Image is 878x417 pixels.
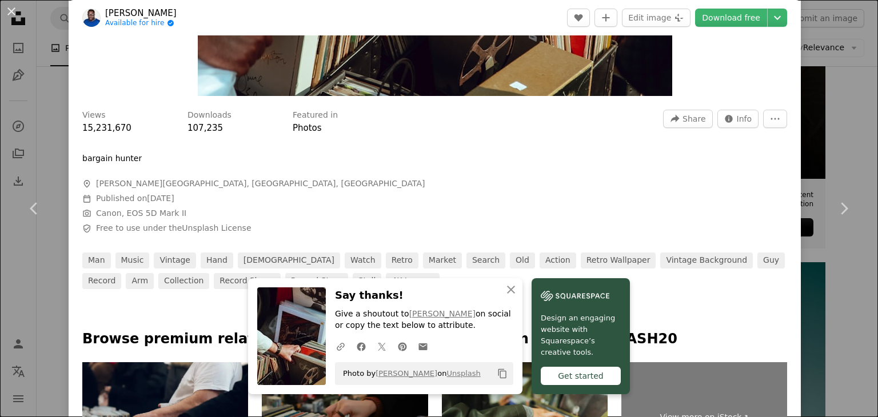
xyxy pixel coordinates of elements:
a: Share on Pinterest [392,335,413,358]
a: old [510,252,535,268]
a: Download free [695,9,767,27]
a: record store [285,273,348,289]
a: Available for hire [105,19,177,28]
h3: Featured in [293,110,338,121]
p: bargain hunter [82,153,142,165]
a: guy [757,252,785,268]
button: Add to Collection [594,9,617,27]
a: [DEMOGRAPHIC_DATA] [238,252,340,268]
h3: Say thanks! [335,287,513,304]
span: 107,235 [187,123,223,133]
span: Published on [96,194,174,203]
a: Share over email [413,335,433,358]
a: retro wallpaper [581,252,656,268]
time: March 7, 2017 at 12:09:56 AM GMT+1 [147,194,174,203]
a: Share on Twitter [372,335,392,358]
button: Share this image [663,110,712,128]
button: Like [567,9,590,27]
button: Canon, EOS 5D Mark II [96,208,186,219]
span: [PERSON_NAME][GEOGRAPHIC_DATA], [GEOGRAPHIC_DATA], [GEOGRAPHIC_DATA] [96,178,425,190]
a: Unsplash [446,369,480,378]
a: 4K images [386,273,440,289]
a: Photos [293,123,322,133]
p: Browse premium related images on iStock | Save 20% with code UNSPLASH20 [82,330,787,348]
a: market [423,252,462,268]
p: Give a shoutout to on social or copy the text below to attribute. [335,308,513,331]
a: action [540,252,576,268]
a: Share on Facebook [351,335,372,358]
span: Photo by on [337,364,481,383]
a: stall [353,273,382,289]
a: vintage background [660,252,753,268]
a: Design an engaging website with Squarespace’s creative tools.Get started [532,278,630,394]
span: Free to use under the [96,223,252,234]
a: record player [214,273,280,289]
a: Next [809,154,878,263]
span: Design an engaging website with Squarespace’s creative tools. [541,312,621,358]
span: Info [737,110,752,127]
a: collection [158,273,209,289]
a: [PERSON_NAME] [376,369,437,378]
a: watch [345,252,381,268]
a: Unsplash License [182,223,251,232]
span: 15,231,670 [82,123,131,133]
button: Edit image [622,9,691,27]
a: arm [126,273,154,289]
a: [PERSON_NAME] [409,309,476,318]
button: Stats about this image [717,110,759,128]
div: Get started [541,367,621,385]
button: Copy to clipboard [493,364,512,383]
a: record [82,273,121,289]
a: retro [386,252,418,268]
span: Share [683,110,705,127]
a: [PERSON_NAME] [105,7,177,19]
a: vintage [154,252,196,268]
img: file-1606177908946-d1eed1cbe4f5image [541,287,609,304]
h3: Views [82,110,106,121]
button: More Actions [763,110,787,128]
a: man [82,252,111,268]
a: search [466,252,505,268]
a: music [115,252,150,268]
img: Go to Clem Onojeghuo's profile [82,9,101,27]
h3: Downloads [187,110,232,121]
button: Choose download size [768,9,787,27]
a: hand [201,252,233,268]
